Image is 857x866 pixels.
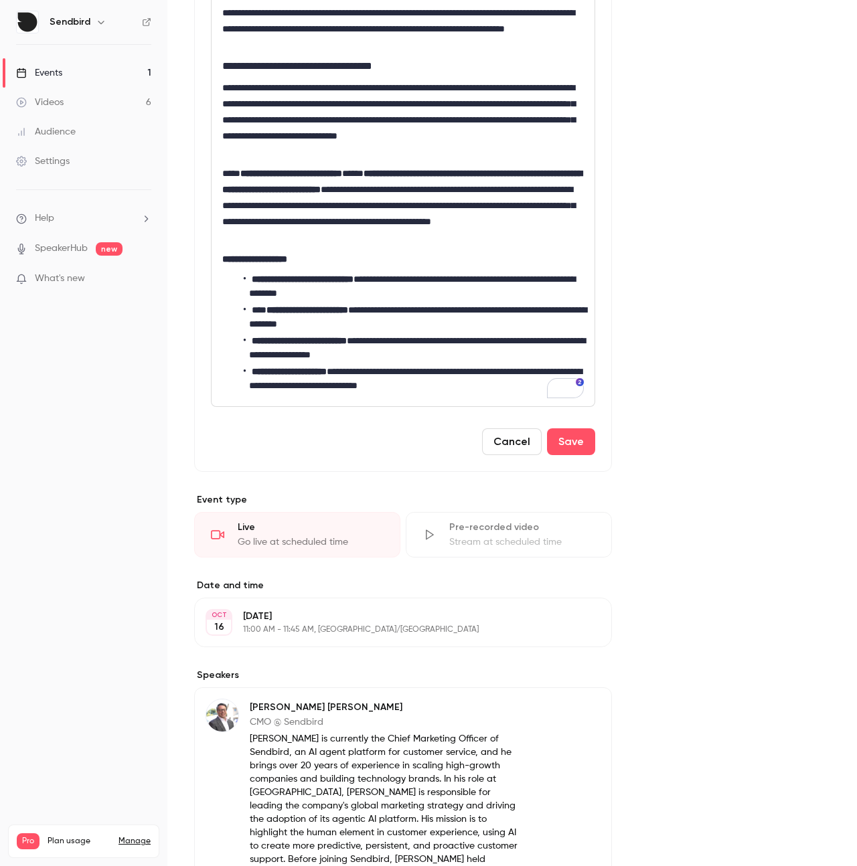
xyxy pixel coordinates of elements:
a: Manage [119,836,151,847]
div: Pre-recorded videoStream at scheduled time [406,512,612,557]
label: Speakers [194,669,612,682]
button: Cancel [482,428,542,455]
div: Videos [16,96,64,109]
div: Audience [16,125,76,139]
div: Settings [16,155,70,168]
iframe: Noticeable Trigger [135,273,151,285]
p: [PERSON_NAME] [PERSON_NAME] [250,701,525,714]
p: CMO @ Sendbird [250,715,525,729]
div: Go live at scheduled time [238,535,384,549]
img: Charles Studt [206,699,238,731]
span: new [96,242,123,256]
label: Date and time [194,579,612,592]
div: Events [16,66,62,80]
a: SpeakerHub [35,242,88,256]
div: LiveGo live at scheduled time [194,512,400,557]
p: [DATE] [243,610,541,623]
h6: Sendbird [50,15,90,29]
div: Live [238,521,384,534]
li: help-dropdown-opener [16,211,151,226]
p: Event type [194,493,612,507]
p: 16 [214,620,224,634]
span: Help [35,211,54,226]
span: What's new [35,272,85,286]
span: Plan usage [48,836,110,847]
div: Stream at scheduled time [449,535,595,549]
p: 11:00 AM - 11:45 AM, [GEOGRAPHIC_DATA]/[GEOGRAPHIC_DATA] [243,624,541,635]
img: Sendbird [17,11,38,33]
button: Save [547,428,595,455]
div: OCT [207,610,231,620]
div: Pre-recorded video [449,521,595,534]
span: Pro [17,833,40,849]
